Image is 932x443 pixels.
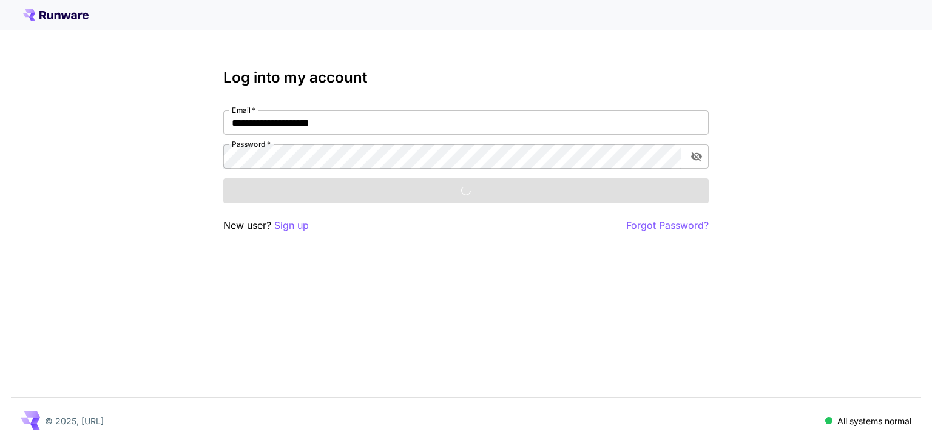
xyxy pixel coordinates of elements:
[223,218,309,233] p: New user?
[232,105,255,115] label: Email
[686,146,707,167] button: toggle password visibility
[232,139,271,149] label: Password
[223,69,709,86] h3: Log into my account
[837,414,911,427] p: All systems normal
[45,414,104,427] p: © 2025, [URL]
[274,218,309,233] button: Sign up
[626,218,709,233] button: Forgot Password?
